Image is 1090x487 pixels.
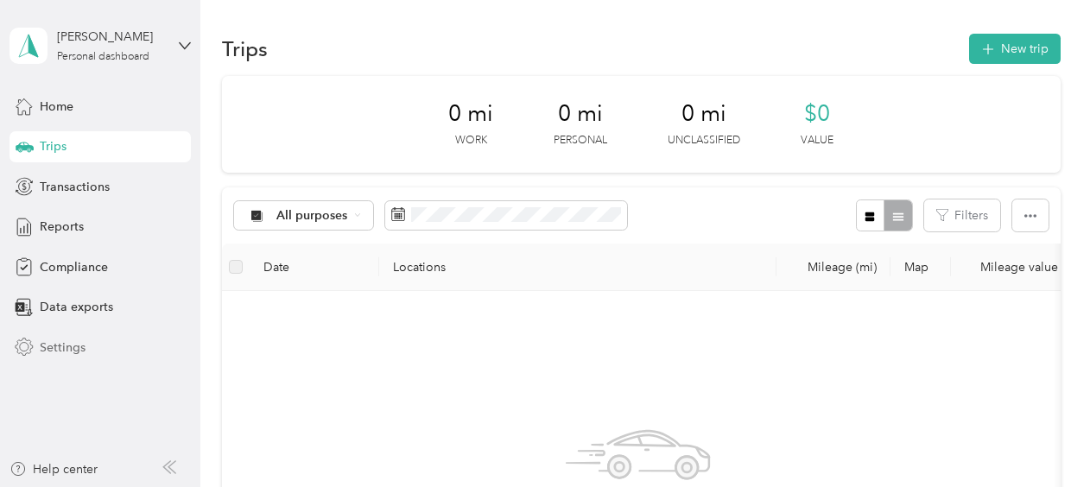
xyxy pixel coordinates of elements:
span: Compliance [40,258,108,276]
th: Date [250,244,379,291]
span: Trips [40,137,67,155]
div: [PERSON_NAME] [57,28,165,46]
span: Transactions [40,178,110,196]
h1: Trips [222,40,268,58]
div: Personal dashboard [57,52,149,62]
button: Filters [924,199,1000,231]
th: Locations [379,244,776,291]
th: Mileage (mi) [776,244,890,291]
p: Unclassified [668,133,740,149]
iframe: Everlance-gr Chat Button Frame [993,390,1090,487]
span: Settings [40,338,86,357]
span: 0 mi [558,100,603,128]
span: $0 [804,100,830,128]
p: Work [455,133,487,149]
p: Value [801,133,833,149]
span: 0 mi [448,100,493,128]
button: Help center [10,460,98,478]
span: 0 mi [681,100,726,128]
span: Data exports [40,298,113,316]
span: Home [40,98,73,116]
button: New trip [969,34,1061,64]
span: Reports [40,218,84,236]
th: Map [890,244,951,291]
span: All purposes [276,210,348,222]
p: Personal [554,133,607,149]
th: Mileage value [951,244,1072,291]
